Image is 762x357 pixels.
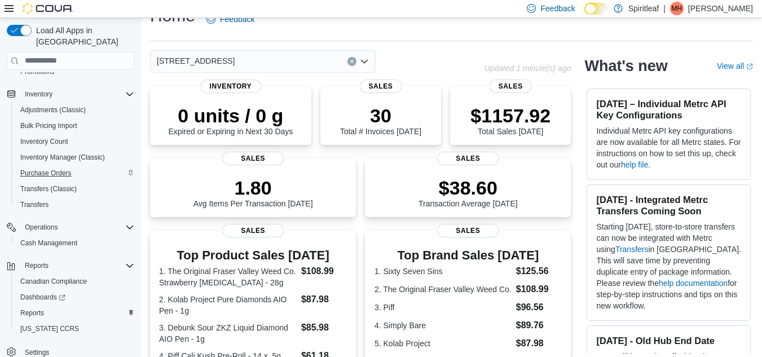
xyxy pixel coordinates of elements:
a: Dashboards [16,290,70,304]
span: Load All Apps in [GEOGRAPHIC_DATA] [32,25,134,47]
span: Operations [25,223,58,232]
a: Inventory Count [16,135,73,148]
span: Inventory Count [16,135,134,148]
img: Cova [23,3,73,14]
span: Inventory [25,90,52,99]
button: Reports [11,305,139,321]
dd: $96.56 [516,301,562,314]
span: Settings [25,348,49,357]
button: Open list of options [360,57,369,66]
dd: $108.99 [516,283,562,296]
span: [STREET_ADDRESS] [157,54,235,68]
span: Transfers [20,200,49,209]
dt: 2. The Original Fraser Valley Weed Co. [375,284,512,295]
span: Promotions [16,65,134,78]
button: Inventory [20,87,57,101]
span: Adjustments (Classic) [16,103,134,117]
span: Sales [359,80,402,93]
dt: 2. Kolab Project Pure Diamonds AIO Pen - 1g [159,294,297,316]
span: Cash Management [20,239,77,248]
span: Adjustments (Classic) [20,105,86,114]
dt: 4. Simply Bare [375,320,512,331]
a: Adjustments (Classic) [16,103,90,117]
span: Transfers (Classic) [16,182,134,196]
h2: What's new [584,57,667,75]
button: Promotions [11,64,139,80]
h3: [DATE] – Individual Metrc API Key Configurations [596,98,741,121]
span: Sales [437,152,499,165]
input: Dark Mode [584,3,608,15]
h3: [DATE] - Integrated Metrc Transfers Coming Soon [596,194,741,217]
a: Promotions [16,65,59,78]
p: | [663,2,666,15]
dt: 3. Piff [375,302,512,313]
button: Inventory Count [11,134,139,149]
button: Canadian Compliance [11,274,139,289]
button: Adjustments (Classic) [11,102,139,118]
span: Inventory Manager (Classic) [16,151,134,164]
a: [US_STATE] CCRS [16,322,83,336]
dt: 1. The Original Fraser Valley Weed Co. Strawberry [MEDICAL_DATA] - 28g [159,266,297,288]
dd: $108.99 [301,265,347,278]
dd: $85.98 [301,321,347,334]
h3: [DATE] - Old Hub End Date [596,335,741,346]
span: Sales [490,80,532,93]
span: Reports [20,308,44,318]
button: Clear input [347,57,356,66]
span: Bulk Pricing Import [16,119,134,133]
a: Purchase Orders [16,166,76,180]
p: 0 units / 0 g [168,104,293,127]
span: Reports [25,261,49,270]
h3: Top Brand Sales [DATE] [375,249,562,262]
dd: $89.76 [516,319,562,332]
button: [US_STATE] CCRS [11,321,139,337]
dd: $87.98 [301,293,347,306]
div: Transaction Average [DATE] [419,177,518,208]
span: Inventory [201,80,261,93]
dt: 1. Sixty Seven Sins [375,266,512,277]
div: Avg Items Per Transaction [DATE] [193,177,313,208]
button: Inventory Manager (Classic) [11,149,139,165]
svg: External link [746,63,753,70]
button: Transfers (Classic) [11,181,139,197]
span: Transfers [16,198,134,211]
p: Individual Metrc API key configurations are now available for all Metrc states. For instructions ... [596,125,741,170]
div: Expired or Expiring in Next 30 Days [168,104,293,136]
span: Promotions [20,67,55,76]
a: Cash Management [16,236,82,250]
span: Feedback [220,14,254,25]
p: 30 [340,104,421,127]
span: Reports [20,259,134,272]
p: 1.80 [193,177,313,199]
div: Matthew H [670,2,684,15]
a: Bulk Pricing Import [16,119,82,133]
dt: 5. Kolab Project [375,338,512,349]
span: Operations [20,221,134,234]
span: Bulk Pricing Import [20,121,77,130]
button: Purchase Orders [11,165,139,181]
dd: $87.98 [516,337,562,350]
span: Dashboards [16,290,134,304]
span: MH [672,2,682,15]
p: [PERSON_NAME] [688,2,753,15]
span: Inventory Count [20,137,68,146]
h3: Top Product Sales [DATE] [159,249,347,262]
button: Operations [2,219,139,235]
div: Total # Invoices [DATE] [340,104,421,136]
button: Transfers [11,197,139,213]
a: Transfers [16,198,53,211]
button: Inventory [2,86,139,102]
button: Reports [20,259,53,272]
span: Transfers (Classic) [20,184,77,193]
span: Cash Management [16,236,134,250]
p: $1157.92 [470,104,550,127]
a: View allExternal link [717,61,753,70]
dd: $125.56 [516,265,562,278]
span: Inventory [20,87,134,101]
button: Cash Management [11,235,139,251]
a: Reports [16,306,49,320]
span: Sales [437,224,499,237]
a: Feedback [202,8,259,30]
a: Dashboards [11,289,139,305]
